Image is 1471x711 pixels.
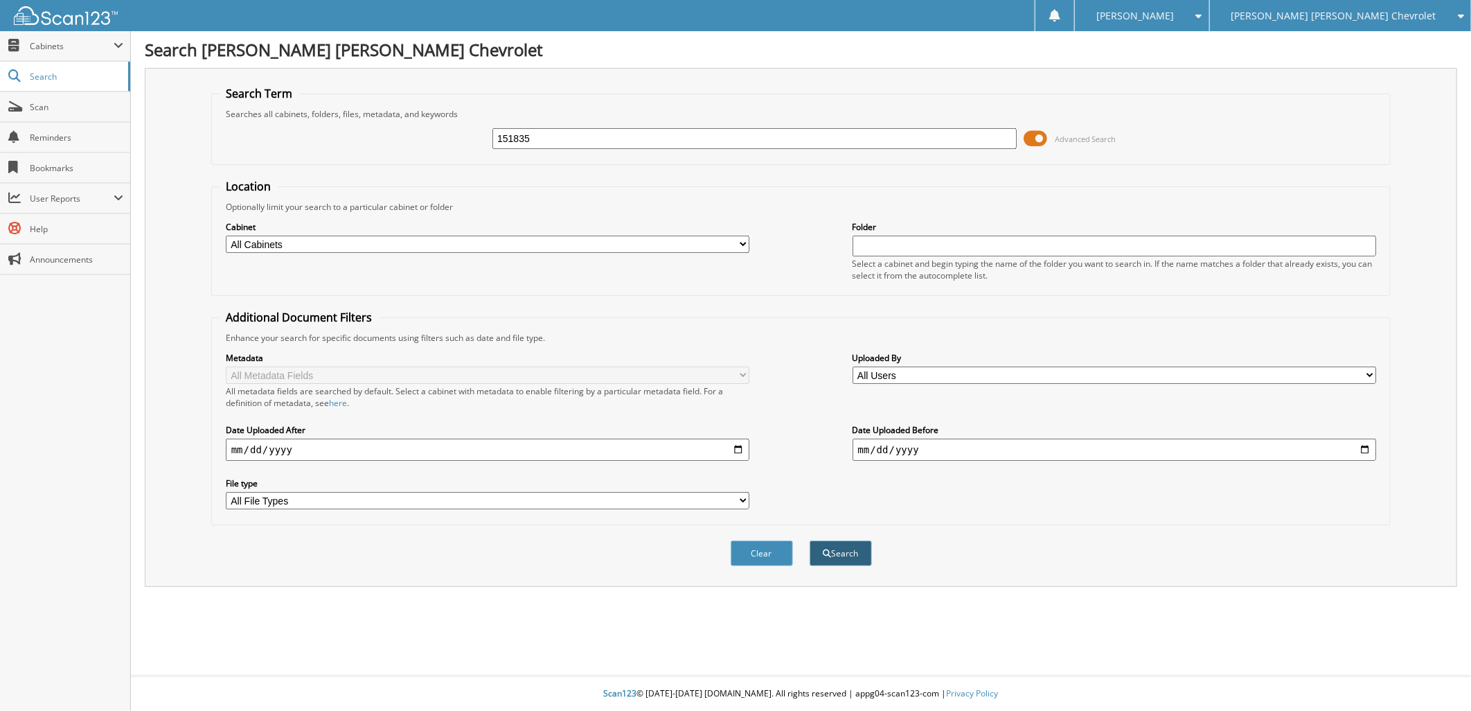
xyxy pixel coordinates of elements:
[853,258,1377,281] div: Select a cabinet and begin typing the name of the folder you want to search in. If the name match...
[226,424,750,436] label: Date Uploaded After
[30,132,123,143] span: Reminders
[226,439,750,461] input: start
[219,86,299,101] legend: Search Term
[219,108,1384,120] div: Searches all cabinets, folders, files, metadata, and keywords
[810,541,872,566] button: Search
[329,397,347,409] a: here
[30,71,121,82] span: Search
[853,424,1377,436] label: Date Uploaded Before
[853,352,1377,364] label: Uploaded By
[226,477,750,489] label: File type
[1055,134,1116,144] span: Advanced Search
[30,193,114,204] span: User Reports
[853,439,1377,461] input: end
[226,385,750,409] div: All metadata fields are searched by default. Select a cabinet with metadata to enable filtering b...
[1096,12,1174,20] span: [PERSON_NAME]
[1402,644,1471,711] iframe: Chat Widget
[731,541,793,566] button: Clear
[219,179,278,194] legend: Location
[226,221,750,233] label: Cabinet
[30,101,123,113] span: Scan
[947,687,999,699] a: Privacy Policy
[30,40,114,52] span: Cabinets
[30,223,123,235] span: Help
[145,38,1457,61] h1: Search [PERSON_NAME] [PERSON_NAME] Chevrolet
[219,332,1384,344] div: Enhance your search for specific documents using filters such as date and file type.
[219,310,379,325] legend: Additional Document Filters
[14,6,118,25] img: scan123-logo-white.svg
[1231,12,1436,20] span: [PERSON_NAME] [PERSON_NAME] Chevrolet
[226,352,750,364] label: Metadata
[30,162,123,174] span: Bookmarks
[604,687,637,699] span: Scan123
[131,677,1471,711] div: © [DATE]-[DATE] [DOMAIN_NAME]. All rights reserved | appg04-scan123-com |
[219,201,1384,213] div: Optionally limit your search to a particular cabinet or folder
[30,254,123,265] span: Announcements
[853,221,1377,233] label: Folder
